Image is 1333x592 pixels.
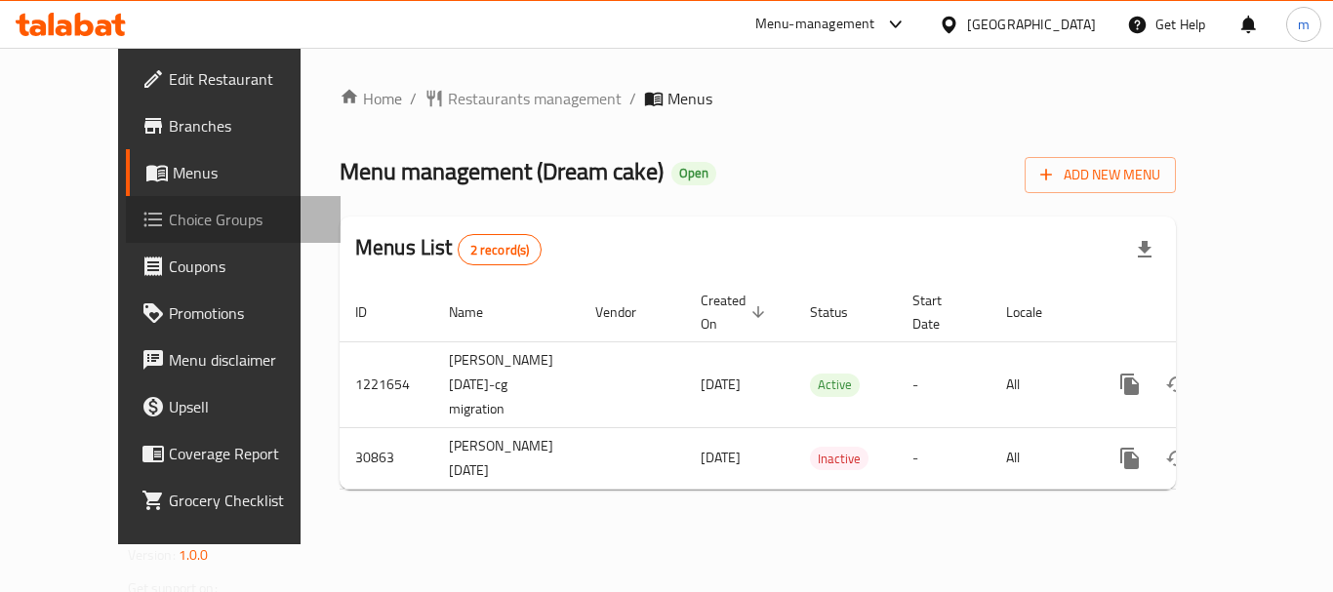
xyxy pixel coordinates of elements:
span: Menu management ( Dream cake ) [340,149,664,193]
td: - [897,341,990,427]
a: Restaurants management [424,87,622,110]
td: 30863 [340,427,433,489]
span: Start Date [912,289,967,335]
li: / [410,87,417,110]
a: Menu disclaimer [126,336,341,383]
a: Promotions [126,290,341,336]
table: enhanced table [340,283,1310,490]
span: Locale [1006,300,1068,324]
td: [PERSON_NAME] [DATE]-cg migration [433,341,580,427]
span: Status [810,300,873,324]
button: Change Status [1153,435,1200,482]
span: ID [355,300,392,324]
span: Open [671,165,716,181]
span: m [1298,14,1310,35]
span: Upsell [169,395,325,418]
a: Home [340,87,402,110]
td: All [990,341,1091,427]
span: Active [810,374,860,396]
span: [DATE] [701,445,741,470]
span: Name [449,300,508,324]
div: Open [671,162,716,185]
a: Coupons [126,243,341,290]
a: Coverage Report [126,430,341,477]
span: Choice Groups [169,208,325,231]
span: Menu disclaimer [169,348,325,372]
span: Branches [169,114,325,138]
span: Inactive [810,448,868,470]
span: 2 record(s) [459,241,542,259]
a: Menus [126,149,341,196]
a: Choice Groups [126,196,341,243]
a: Branches [126,102,341,149]
span: Menus [667,87,712,110]
span: Promotions [169,301,325,325]
span: 1.0.0 [179,542,209,568]
div: Inactive [810,447,868,470]
div: Total records count [458,234,543,265]
th: Actions [1091,283,1310,342]
span: Vendor [595,300,662,324]
span: Edit Restaurant [169,67,325,91]
button: Change Status [1153,361,1200,408]
a: Edit Restaurant [126,56,341,102]
div: Active [810,374,860,397]
td: [PERSON_NAME] [DATE] [433,427,580,489]
span: Grocery Checklist [169,489,325,512]
td: - [897,427,990,489]
button: more [1107,361,1153,408]
span: Menus [173,161,325,184]
a: Upsell [126,383,341,430]
td: 1221654 [340,341,433,427]
span: Add New Menu [1040,163,1160,187]
span: [DATE] [701,372,741,397]
div: Menu-management [755,13,875,36]
button: Add New Menu [1025,157,1176,193]
a: Grocery Checklist [126,477,341,524]
div: Export file [1121,226,1168,273]
span: Created On [701,289,771,335]
div: [GEOGRAPHIC_DATA] [967,14,1096,35]
span: Version: [128,542,176,568]
span: Coverage Report [169,442,325,465]
span: Restaurants management [448,87,622,110]
td: All [990,427,1091,489]
span: Coupons [169,255,325,278]
h2: Menus List [355,233,542,265]
button: more [1107,435,1153,482]
li: / [629,87,636,110]
nav: breadcrumb [340,87,1176,110]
